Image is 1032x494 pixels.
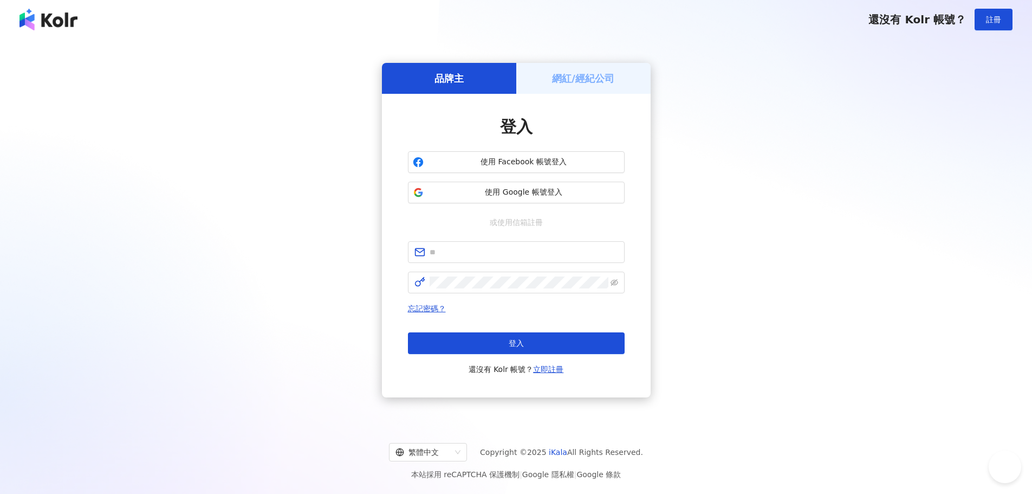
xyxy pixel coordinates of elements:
[520,470,522,479] span: |
[500,117,533,136] span: 登入
[868,13,966,26] span: 還沒有 Kolr 帳號？
[975,9,1012,30] button: 註冊
[522,470,574,479] a: Google 隱私權
[549,448,567,457] a: iKala
[480,446,643,459] span: Copyright © 2025 All Rights Reserved.
[408,304,446,313] a: 忘記密碼？
[611,279,618,286] span: eye-invisible
[469,363,564,376] span: 還沒有 Kolr 帳號？
[428,157,620,168] span: 使用 Facebook 帳號登入
[574,470,577,479] span: |
[552,72,614,85] h5: 網紅/經紀公司
[482,216,550,228] span: 或使用信箱註冊
[576,470,621,479] a: Google 條款
[20,9,77,30] img: logo
[408,332,625,354] button: 登入
[509,339,524,348] span: 登入
[408,151,625,173] button: 使用 Facebook 帳號登入
[428,187,620,198] span: 使用 Google 帳號登入
[395,444,451,461] div: 繁體中文
[533,365,563,374] a: 立即註冊
[986,15,1001,24] span: 註冊
[408,182,625,203] button: 使用 Google 帳號登入
[411,468,621,481] span: 本站採用 reCAPTCHA 保護機制
[989,451,1021,483] iframe: Help Scout Beacon - Open
[434,72,464,85] h5: 品牌主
